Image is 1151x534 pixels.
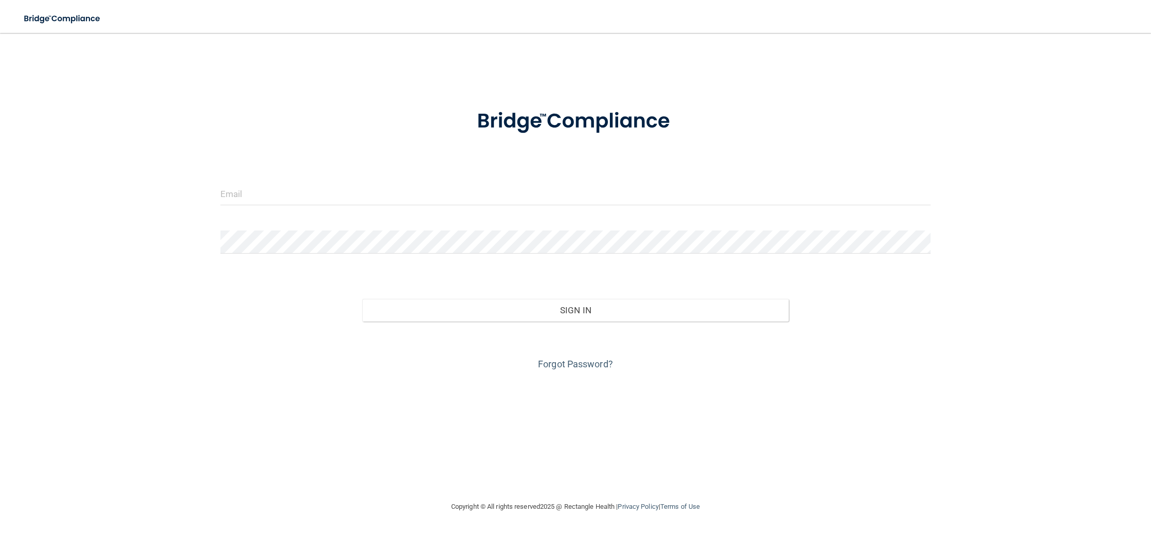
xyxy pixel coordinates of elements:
[660,503,700,510] a: Terms of Use
[618,503,658,510] a: Privacy Policy
[362,299,788,322] button: Sign In
[15,8,110,29] img: bridge_compliance_login_screen.278c3ca4.svg
[220,182,931,205] input: Email
[388,490,763,523] div: Copyright © All rights reserved 2025 @ Rectangle Health | |
[456,95,695,148] img: bridge_compliance_login_screen.278c3ca4.svg
[538,359,613,369] a: Forgot Password?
